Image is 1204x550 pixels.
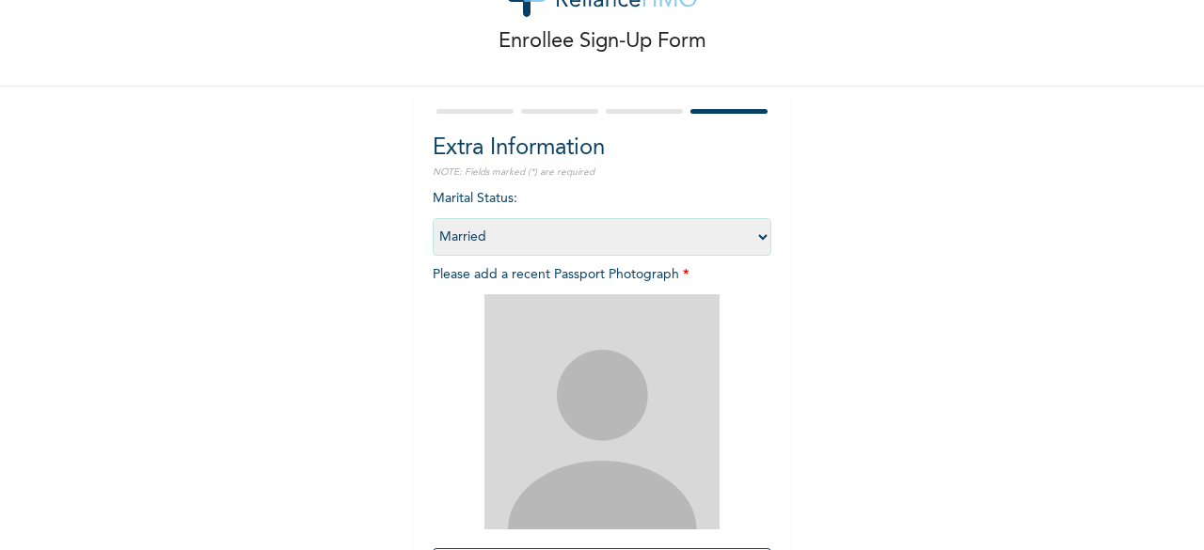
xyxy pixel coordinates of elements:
p: NOTE: Fields marked (*) are required [433,165,771,180]
img: Crop [484,294,720,529]
h2: Extra Information [433,132,771,165]
p: Enrollee Sign-Up Form [499,26,706,57]
span: Marital Status : [433,192,771,244]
